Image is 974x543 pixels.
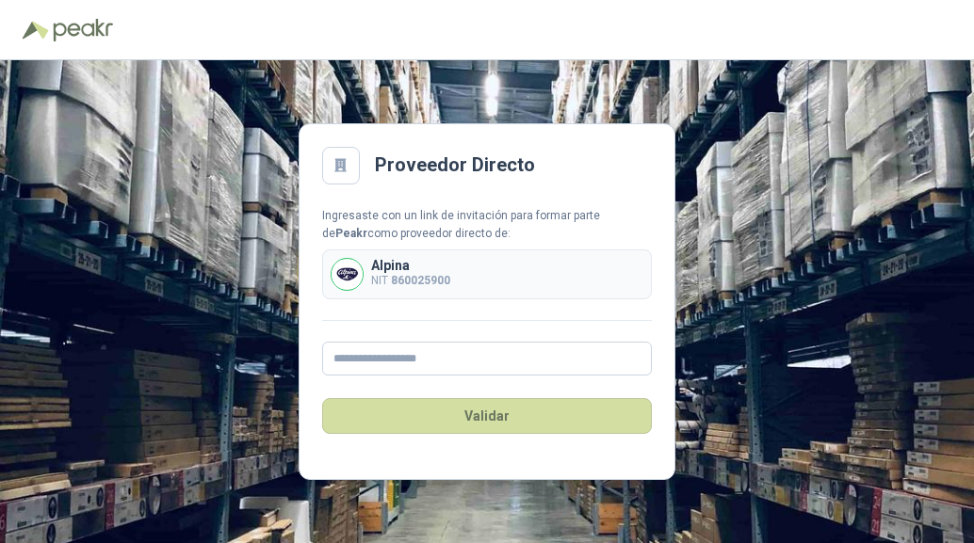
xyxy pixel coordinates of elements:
[335,227,367,240] b: Peakr
[322,207,652,243] div: Ingresaste con un link de invitación para formar parte de como proveedor directo de:
[391,274,450,287] b: 860025900
[53,19,113,41] img: Peakr
[332,259,363,290] img: Company Logo
[23,21,49,40] img: Logo
[371,259,450,272] p: Alpina
[371,272,450,290] p: NIT
[375,151,535,180] h2: Proveedor Directo
[322,398,652,434] button: Validar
